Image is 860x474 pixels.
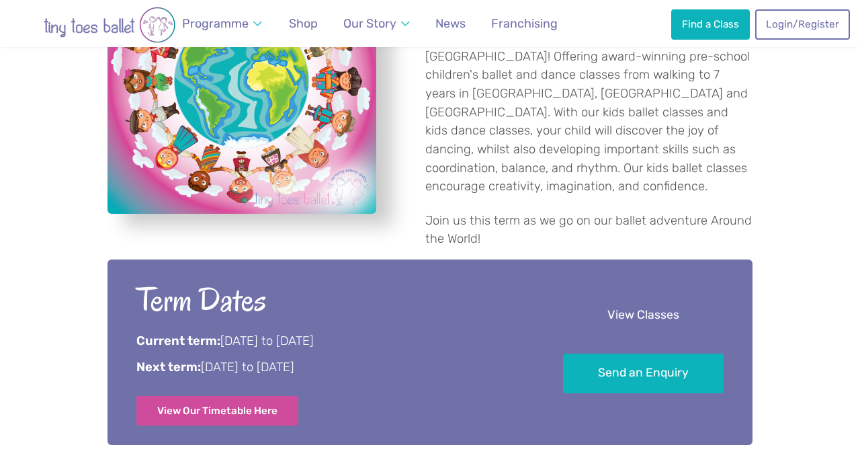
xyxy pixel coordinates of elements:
[283,9,324,39] a: Shop
[425,212,752,249] p: Join us this term as we go on our ballet adventure Around the World!
[485,9,564,39] a: Franchising
[563,296,724,335] a: View Classes
[425,29,752,196] p: Welcome to tiny toes ballet Sheffield & [GEOGRAPHIC_DATA]! Offering award-winning pre-school chil...
[136,396,298,426] a: View Our Timetable Here
[136,333,525,350] p: [DATE] to [DATE]
[15,7,204,43] img: tiny toes ballet
[671,9,749,39] a: Find a Class
[337,9,417,39] a: Our Story
[429,9,472,39] a: News
[136,360,201,374] strong: Next term:
[491,16,558,30] span: Franchising
[136,359,525,377] p: [DATE] to [DATE]
[136,333,220,348] strong: Current term:
[343,16,396,30] span: Our Story
[182,16,249,30] span: Programme
[563,354,724,393] a: Send an Enquiry
[435,16,466,30] span: News
[136,279,525,321] h2: Term Dates
[755,9,849,39] a: Login/Register
[289,16,318,30] span: Shop
[176,9,269,39] a: Programme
